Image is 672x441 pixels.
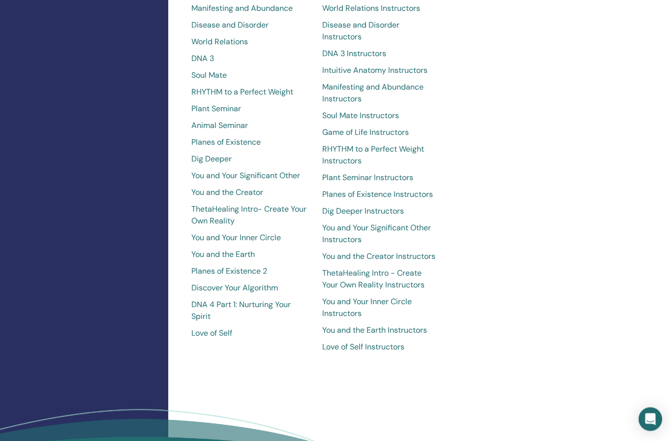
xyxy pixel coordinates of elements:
[191,204,308,227] a: ThetaHealing Intro- Create Your Own Reality
[322,144,439,167] a: RHYTHM to a Perfect Weight Instructors
[322,206,439,218] a: Dig Deeper Instructors
[322,110,439,122] a: Soul Mate Instructors
[191,53,308,65] a: DNA 3
[191,187,308,199] a: You and the Creator
[322,222,439,246] a: You and Your Significant Other Instructors
[191,36,308,48] a: World Relations
[639,408,662,431] div: Open Intercom Messenger
[191,154,308,165] a: Dig Deeper
[322,268,439,291] a: ThetaHealing Intro - Create Your Own Reality Instructors
[322,189,439,201] a: Planes of Existence Instructors
[322,325,439,337] a: You and the Earth Instructors
[322,172,439,184] a: Plant Seminar Instructors
[191,328,308,340] a: Love of Self
[191,249,308,261] a: You and the Earth
[191,299,308,323] a: DNA 4 Part 1: Nurturing Your Spirit
[322,48,439,60] a: DNA 3 Instructors
[322,251,439,263] a: You and the Creator Instructors
[191,103,308,115] a: Plant Seminar
[322,82,439,105] a: Manifesting and Abundance Instructors
[322,3,439,15] a: World Relations Instructors
[322,20,439,43] a: Disease and Disorder Instructors
[191,120,308,132] a: Animal Seminar
[322,65,439,77] a: Intuitive Anatomy Instructors
[191,87,308,98] a: RHYTHM to a Perfect Weight
[322,127,439,139] a: Game of Life Instructors
[191,232,308,244] a: You and Your Inner Circle
[322,296,439,320] a: You and Your Inner Circle Instructors
[191,20,308,31] a: Disease and Disorder
[191,170,308,182] a: You and Your Significant Other
[191,283,308,294] a: Discover Your Algorithm
[191,70,308,82] a: Soul Mate
[191,137,308,149] a: Planes of Existence
[322,342,439,353] a: Love of Self Instructors
[191,266,308,278] a: Planes of Existence 2
[191,3,308,15] a: Manifesting and Abundance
